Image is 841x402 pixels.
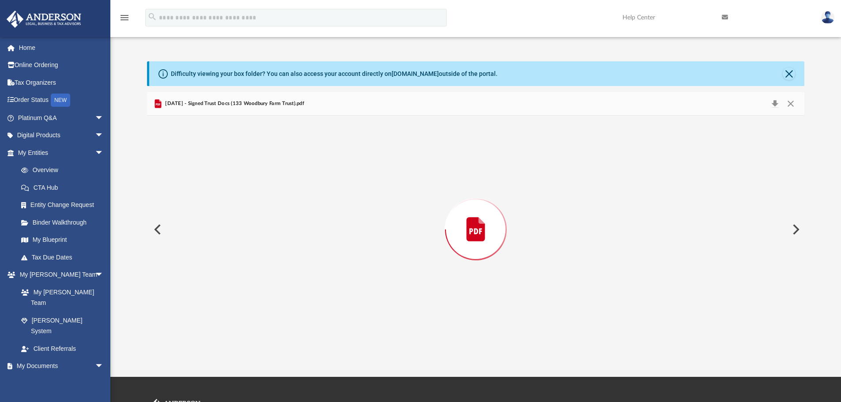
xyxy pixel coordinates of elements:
a: Order StatusNEW [6,91,117,109]
a: [PERSON_NAME] System [12,312,113,340]
a: My Blueprint [12,231,113,249]
button: Previous File [147,217,166,242]
a: Digital Productsarrow_drop_down [6,127,117,144]
button: Close [783,68,795,80]
i: search [147,12,157,22]
a: Binder Walkthrough [12,214,117,231]
a: Platinum Q&Aarrow_drop_down [6,109,117,127]
div: NEW [51,94,70,107]
a: Tax Due Dates [12,248,117,266]
span: arrow_drop_down [95,144,113,162]
span: arrow_drop_down [95,127,113,145]
span: arrow_drop_down [95,357,113,376]
a: Tax Organizers [6,74,117,91]
div: Preview [147,92,805,343]
a: [DOMAIN_NAME] [392,70,439,77]
img: Anderson Advisors Platinum Portal [4,11,84,28]
img: User Pic [821,11,834,24]
a: Overview [12,162,117,179]
a: My Documentsarrow_drop_down [6,357,113,375]
a: Entity Change Request [12,196,117,214]
a: My [PERSON_NAME] Teamarrow_drop_down [6,266,113,284]
span: [DATE] - Signed Trust Docs (133 Woodbury Farm Trust).pdf [163,100,304,108]
a: Client Referrals [12,340,113,357]
span: arrow_drop_down [95,109,113,127]
i: menu [119,12,130,23]
div: Difficulty viewing your box folder? You can also access your account directly on outside of the p... [171,69,498,79]
a: Home [6,39,117,56]
button: Close [783,98,799,110]
button: Next File [785,217,805,242]
a: CTA Hub [12,179,117,196]
span: arrow_drop_down [95,266,113,284]
a: My Entitiesarrow_drop_down [6,144,117,162]
a: Online Ordering [6,56,117,74]
a: My [PERSON_NAME] Team [12,283,108,312]
a: menu [119,17,130,23]
button: Download [767,98,783,110]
